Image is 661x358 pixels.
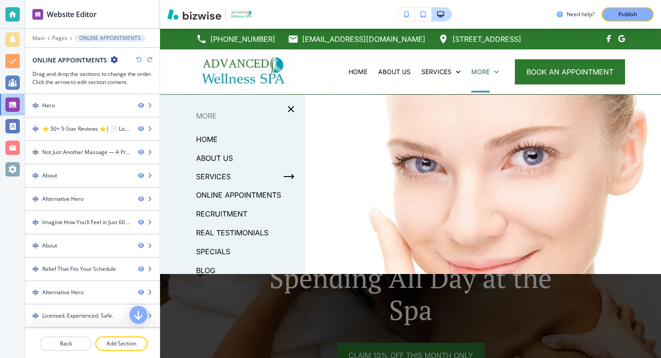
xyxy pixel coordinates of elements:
button: Publish [602,7,654,22]
p: REAL TESTIMONIALS [196,226,268,239]
img: Drag [32,243,39,249]
img: Advanced Wellness Spa [196,53,292,90]
p: [PHONE_NUMBER] [210,32,275,46]
img: editor icon [32,9,43,20]
div: Licensed. Experienced. Safe. [42,312,113,320]
img: Drag [32,196,39,202]
div: About [42,172,57,180]
p: SERVICES [196,170,231,183]
button: Pages [52,35,67,41]
img: Drag [32,172,39,179]
h2: ONLINE APPOINTMENTS [32,55,107,65]
div: DragAlternative Hero [25,281,160,304]
p: HOME [196,133,218,146]
button: Back [40,336,92,351]
p: [EMAIL_ADDRESS][DOMAIN_NAME] [302,32,425,46]
div: Relief That Fits Your Schedule [42,265,116,273]
img: Drag [32,219,39,225]
img: Bizwise Logo [167,9,221,20]
div: Alternative Hero [42,195,84,203]
img: Your Logo [229,9,254,19]
p: ABOUT US [378,67,411,76]
p: SERVICES [421,67,451,76]
p: ABOUT US [196,151,233,165]
p: HOME [348,67,367,76]
p: BLOG [196,264,215,277]
div: Imagine How You’ll Feel in Just 60 Minutes [42,218,131,226]
div: DragAlternative Hero [25,188,160,210]
div: DragRelief That Fits Your Schedule [25,258,160,280]
h3: Drag and drop the sections to change the order. Click the arrow to edit section content. [32,70,152,86]
div: DragLicensed. Experienced. Safe. [25,305,160,327]
h3: Need help? [567,10,594,18]
img: Drag [32,266,39,272]
img: Drag [32,126,39,132]
img: Drag [32,289,39,296]
div: Drag Imagine How You’ll Feel in Just 60 Minutes [25,211,160,234]
p: More [471,67,490,76]
button: Main [32,35,45,41]
div: DragNot Just Another Massage — A Proven Upgrade [25,141,160,164]
p: More [160,109,305,123]
p: SPECIALS [196,245,230,258]
button: Add Section [95,336,147,351]
img: Drag [32,149,39,155]
img: Drag [32,313,39,319]
h2: Website Editor [47,9,97,20]
p: [STREET_ADDRESS] [452,32,521,46]
div: Hero [42,102,55,110]
p: Back [40,340,91,348]
div: DragHero [25,94,160,117]
div: DragLasting Relief for Less Than a Night Out [25,328,160,350]
p: Add Section [96,340,147,348]
button: ONLINE APPOINTMENTS [75,35,145,42]
p: RECRUITMENT [196,207,247,221]
img: Drag [32,102,39,109]
div: Not Just Another Massage — A Proven Upgrade [42,148,131,156]
div: ⭐ 50+ 5-Star Reviews ⭐| 📄 Licensed Therapists (600+ Hours Training) | ⏰ Open Until 7pm [42,125,131,133]
p: ONLINE APPOINTMENTS [196,188,281,202]
div: DragAbout [25,164,160,187]
span: book an appointment [527,66,613,77]
div: About [42,242,57,250]
div: Alternative Hero [42,288,84,296]
p: Publish [618,10,637,18]
p: ONLINE APPOINTMENTS [79,35,141,41]
div: DragAbout [25,234,160,257]
div: Drag⭐ 50+ 5-Star Reviews ⭐| 📄 Licensed Therapists (600+ Hours Training) | ⏰ Open Until 7pm [25,118,160,140]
